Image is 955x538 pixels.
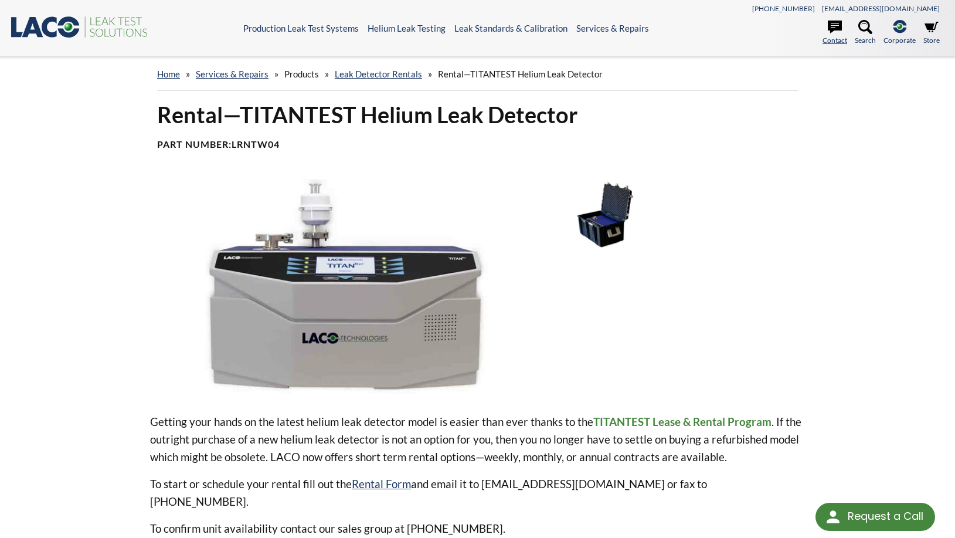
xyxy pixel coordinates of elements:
[855,20,876,46] a: Search
[593,415,772,428] strong: TITANTEST Lease & Rental Program
[335,69,422,79] a: Leak Detector Rentals
[438,69,603,79] span: Rental—TITANTEST Helium Leak Detector
[157,57,798,91] div: » » » »
[352,477,411,490] a: Rental Form
[232,138,280,150] b: LRNTW04
[196,69,269,79] a: Services & Repairs
[848,503,923,530] div: Request a Call
[543,179,668,249] img: TitanTest Carrying Case image
[454,23,567,33] a: Leak Standards & Calibration
[157,100,798,129] h1: Rental—TITANTEST Helium Leak Detector
[822,4,940,13] a: [EMAIL_ADDRESS][DOMAIN_NAME]
[150,520,805,537] p: To confirm unit availability contact our sales group at [PHONE_NUMBER].
[576,23,649,33] a: Services & Repairs
[815,503,935,531] div: Request a Call
[243,23,359,33] a: Production Leak Test Systems
[150,413,805,466] p: Getting your hands on the latest helium leak detector model is easier than ever thanks to the . I...
[752,4,815,13] a: [PHONE_NUMBER]
[157,69,180,79] a: home
[368,23,446,33] a: Helium Leak Testing
[157,138,798,151] h4: Part Number:
[824,507,842,526] img: round button
[923,20,940,46] a: Store
[883,35,916,46] span: Corporate
[284,69,319,79] span: Products
[150,179,533,394] img: TITANTEST with OME image
[150,475,805,510] p: To start or schedule your rental fill out the and email it to [EMAIL_ADDRESS][DOMAIN_NAME] or fax...
[823,20,847,46] a: Contact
